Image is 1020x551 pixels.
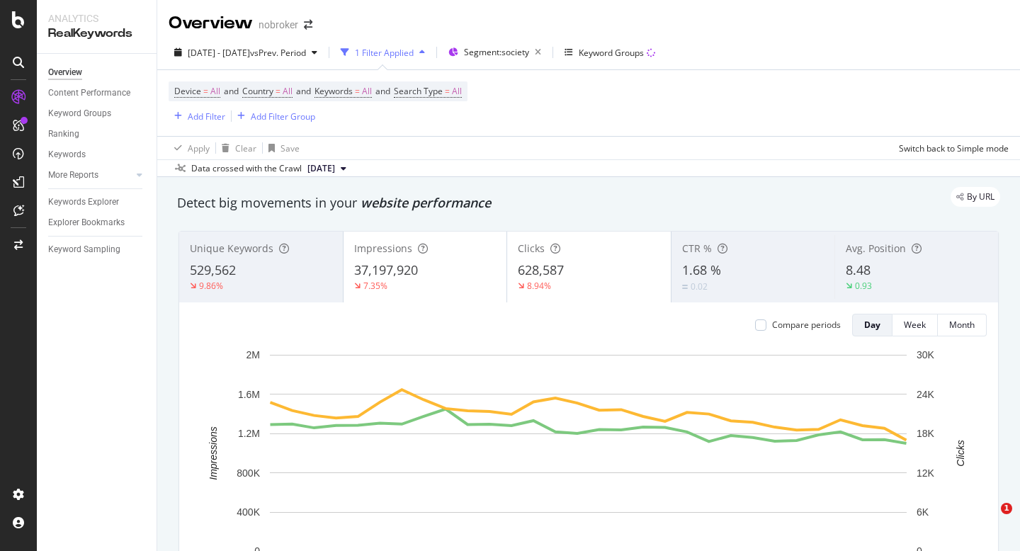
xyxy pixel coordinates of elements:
[238,389,260,400] text: 1.6M
[190,261,236,278] span: 529,562
[691,280,708,292] div: 0.02
[917,506,929,518] text: 6K
[917,428,935,439] text: 18K
[354,242,412,255] span: Impressions
[48,242,147,257] a: Keyword Sampling
[917,349,935,360] text: 30K
[48,127,79,142] div: Ranking
[846,242,906,255] span: Avg. Position
[579,47,644,59] div: Keyword Groups
[904,319,926,331] div: Week
[283,81,293,101] span: All
[48,147,147,162] a: Keywords
[682,242,712,255] span: CTR %
[304,20,312,30] div: arrow-right-arrow-left
[314,85,353,97] span: Keywords
[852,314,892,336] button: Day
[443,41,547,64] button: Segment:society
[280,142,300,154] div: Save
[48,65,147,80] a: Overview
[892,314,938,336] button: Week
[445,85,450,97] span: =
[302,160,352,177] button: [DATE]
[394,85,443,97] span: Search Type
[199,280,223,292] div: 9.86%
[188,110,225,123] div: Add Filter
[855,280,872,292] div: 0.93
[899,142,1009,154] div: Switch back to Simple mode
[296,85,311,97] span: and
[188,47,250,59] span: [DATE] - [DATE]
[972,503,1006,537] iframe: Intercom live chat
[518,242,545,255] span: Clicks
[48,25,145,42] div: RealKeywords
[518,261,564,278] span: 628,587
[224,85,239,97] span: and
[354,261,418,278] span: 37,197,920
[246,349,260,360] text: 2M
[188,142,210,154] div: Apply
[48,11,145,25] div: Analytics
[48,168,132,183] a: More Reports
[917,467,935,479] text: 12K
[232,108,315,125] button: Add Filter Group
[276,85,280,97] span: =
[210,81,220,101] span: All
[559,41,661,64] button: Keyword Groups
[237,467,260,479] text: 800K
[208,426,219,479] text: Impressions
[169,137,210,159] button: Apply
[362,81,372,101] span: All
[251,110,315,123] div: Add Filter Group
[48,195,147,210] a: Keywords Explorer
[259,18,298,32] div: nobroker
[191,162,302,175] div: Data crossed with the Crawl
[169,11,253,35] div: Overview
[48,65,82,80] div: Overview
[238,428,260,439] text: 1.2M
[48,215,125,230] div: Explorer Bookmarks
[48,106,147,121] a: Keyword Groups
[48,86,130,101] div: Content Performance
[48,168,98,183] div: More Reports
[527,280,551,292] div: 8.94%
[363,280,387,292] div: 7.35%
[682,261,721,278] span: 1.68 %
[174,85,201,97] span: Device
[355,85,360,97] span: =
[955,440,966,466] text: Clicks
[190,242,273,255] span: Unique Keywords
[48,86,147,101] a: Content Performance
[772,319,841,331] div: Compare periods
[242,85,273,97] span: Country
[949,319,975,331] div: Month
[250,47,306,59] span: vs Prev. Period
[48,215,147,230] a: Explorer Bookmarks
[237,506,260,518] text: 400K
[169,108,225,125] button: Add Filter
[48,127,147,142] a: Ranking
[917,389,935,400] text: 24K
[1001,503,1012,514] span: 1
[864,319,880,331] div: Day
[355,47,414,59] div: 1 Filter Applied
[48,242,120,257] div: Keyword Sampling
[263,137,300,159] button: Save
[375,85,390,97] span: and
[48,147,86,162] div: Keywords
[846,261,871,278] span: 8.48
[216,137,256,159] button: Clear
[967,193,994,201] span: By URL
[893,137,1009,159] button: Switch back to Simple mode
[452,81,462,101] span: All
[335,41,431,64] button: 1 Filter Applied
[48,195,119,210] div: Keywords Explorer
[203,85,208,97] span: =
[235,142,256,154] div: Clear
[169,41,323,64] button: [DATE] - [DATE]vsPrev. Period
[938,314,987,336] button: Month
[464,46,529,58] span: Segment: society
[682,285,688,289] img: Equal
[307,162,335,175] span: 2025 Sep. 1st
[48,106,111,121] div: Keyword Groups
